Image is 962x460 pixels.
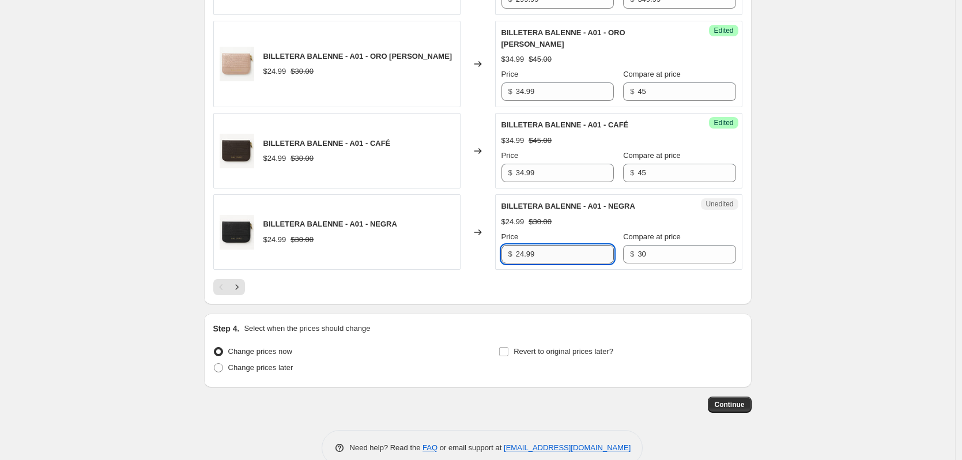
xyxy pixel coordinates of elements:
[708,397,752,413] button: Continue
[501,120,629,129] span: BILLETERA BALENNE - A01 - CAFÉ
[714,118,733,127] span: Edited
[630,250,634,258] span: $
[263,154,286,163] span: $24.99
[213,279,245,295] nav: Pagination
[501,28,625,48] span: BILLETERA BALENNE - A01 - ORO [PERSON_NAME]
[508,250,512,258] span: $
[263,52,452,61] span: BILLETERA BALENNE - A01 - ORO [PERSON_NAME]
[714,26,733,35] span: Edited
[228,363,293,372] span: Change prices later
[350,443,423,452] span: Need help? Read the
[244,323,370,334] p: Select when the prices should change
[291,67,314,76] span: $30.00
[228,347,292,356] span: Change prices now
[501,232,519,241] span: Price
[220,215,254,250] img: BALENNE_A01_NEGRO_3_80x.webp
[504,443,631,452] a: [EMAIL_ADDRESS][DOMAIN_NAME]
[529,136,552,145] span: $45.00
[501,55,525,63] span: $34.99
[213,323,240,334] h2: Step 4.
[623,70,681,78] span: Compare at price
[529,55,552,63] span: $45.00
[229,279,245,295] button: Next
[263,235,286,244] span: $24.99
[220,134,254,168] img: BALENNE_A01_CAFE_3_80x.webp
[437,443,504,452] span: or email support at
[501,70,519,78] span: Price
[501,136,525,145] span: $34.99
[291,154,314,163] span: $30.00
[501,202,635,210] span: BILLETERA BALENNE - A01 - NEGRA
[263,67,286,76] span: $24.99
[623,232,681,241] span: Compare at price
[623,151,681,160] span: Compare at price
[263,220,397,228] span: BILLETERA BALENNE - A01 - NEGRA
[706,199,733,209] span: Unedited
[422,443,437,452] a: FAQ
[263,139,391,148] span: BILLETERA BALENNE - A01 - CAFÉ
[630,168,634,177] span: $
[508,87,512,96] span: $
[715,400,745,409] span: Continue
[501,151,519,160] span: Price
[514,347,613,356] span: Revert to original prices later?
[508,168,512,177] span: $
[529,217,552,226] span: $30.00
[220,47,254,81] img: BALENNE_A01_ORO_ROSA_3_80x.webp
[291,235,314,244] span: $30.00
[630,87,634,96] span: $
[501,217,525,226] span: $24.99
